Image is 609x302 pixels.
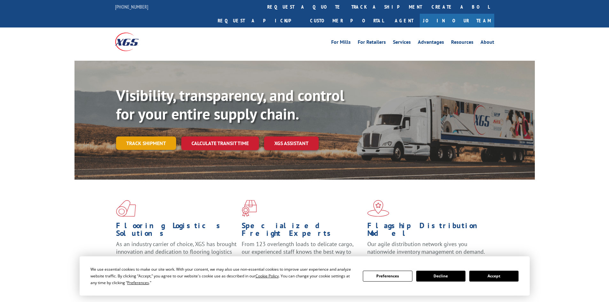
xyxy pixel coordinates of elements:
a: XGS ASSISTANT [264,136,319,150]
span: As an industry carrier of choice, XGS has brought innovation and dedication to flooring logistics... [116,240,237,263]
img: xgs-icon-flagship-distribution-model-red [367,200,389,217]
span: Cookie Policy [255,273,279,279]
div: We use essential cookies to make our site work. With your consent, we may also use non-essential ... [90,266,355,286]
a: Calculate transit time [181,136,259,150]
a: Resources [451,40,473,47]
a: Customer Portal [305,14,388,27]
button: Decline [416,271,465,282]
a: Services [393,40,411,47]
a: About [480,40,494,47]
a: For Mills [331,40,351,47]
h1: Specialized Freight Experts [242,222,363,240]
img: xgs-icon-total-supply-chain-intelligence-red [116,200,136,217]
a: Agent [388,14,420,27]
a: For Retailers [358,40,386,47]
b: Visibility, transparency, and control for your entire supply chain. [116,85,344,124]
a: Track shipment [116,136,176,150]
a: Request a pickup [213,14,305,27]
h1: Flagship Distribution Model [367,222,488,240]
img: xgs-icon-focused-on-flooring-red [242,200,257,217]
a: Advantages [418,40,444,47]
button: Accept [469,271,519,282]
h1: Flooring Logistics Solutions [116,222,237,240]
span: Our agile distribution network gives you nationwide inventory management on demand. [367,240,485,255]
a: Join Our Team [420,14,494,27]
a: [PHONE_NUMBER] [115,4,148,10]
span: Preferences [127,280,149,285]
p: From 123 overlength loads to delicate cargo, our experienced staff knows the best way to move you... [242,240,363,269]
div: Cookie Consent Prompt [80,256,530,296]
button: Preferences [363,271,412,282]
